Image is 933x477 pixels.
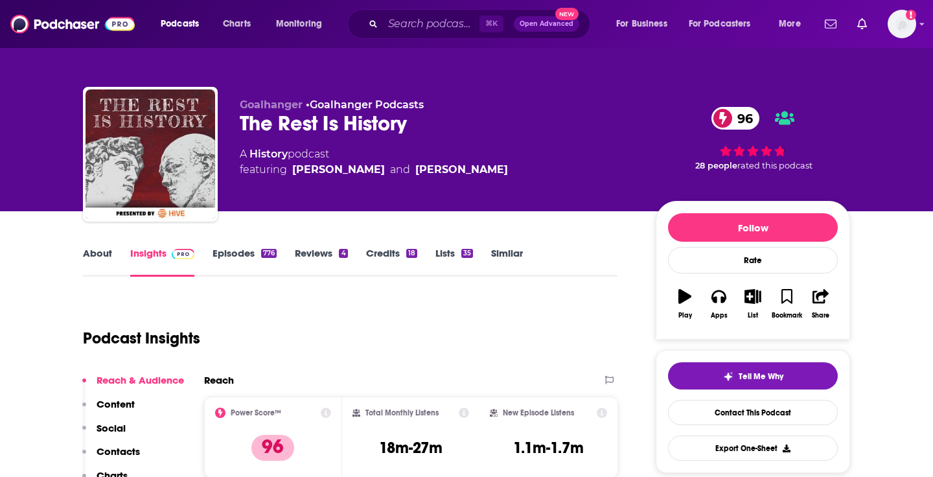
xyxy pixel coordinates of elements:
[97,374,184,386] p: Reach & Audience
[668,213,838,242] button: Follow
[240,99,303,111] span: Goalhanger
[736,281,770,327] button: List
[406,249,417,258] div: 18
[223,15,251,33] span: Charts
[723,371,733,382] img: tell me why sparkle
[668,436,838,461] button: Export One-Sheet
[365,408,439,417] h2: Total Monthly Listens
[724,107,759,130] span: 96
[204,374,234,386] h2: Reach
[240,146,508,178] div: A podcast
[82,398,135,422] button: Content
[461,249,473,258] div: 35
[678,312,692,320] div: Play
[906,10,916,20] svg: Add a profile image
[668,281,702,327] button: Play
[770,281,803,327] button: Bookmark
[889,433,920,464] iframe: Intercom live chat
[520,21,573,27] span: Open Advanced
[172,249,194,259] img: Podchaser Pro
[97,398,135,410] p: Content
[812,312,829,320] div: Share
[770,14,817,34] button: open menu
[360,9,603,39] div: Search podcasts, credits, & more...
[240,162,508,178] span: featuring
[415,162,508,178] a: Tom Holland
[555,8,579,20] span: New
[513,438,584,458] h3: 1.1m-1.7m
[86,89,215,219] img: The Rest Is History
[379,438,443,458] h3: 18m-27m
[668,247,838,273] div: Rate
[82,374,184,398] button: Reach & Audience
[820,13,842,35] a: Show notifications dropdown
[503,408,574,417] h2: New Episode Listens
[479,16,503,32] span: ⌘ K
[10,12,135,36] img: Podchaser - Follow, Share and Rate Podcasts
[739,371,783,382] span: Tell Me Why
[161,15,199,33] span: Podcasts
[888,10,916,38] button: Show profile menu
[152,14,216,34] button: open menu
[668,400,838,425] a: Contact This Podcast
[231,408,281,417] h2: Power Score™
[249,148,288,160] a: History
[130,247,194,277] a: InsightsPodchaser Pro
[261,249,277,258] div: 776
[656,99,850,179] div: 96 28 peoplerated this podcast
[214,14,259,34] a: Charts
[702,281,735,327] button: Apps
[737,161,812,170] span: rated this podcast
[852,13,872,35] a: Show notifications dropdown
[689,15,751,33] span: For Podcasters
[267,14,339,34] button: open menu
[711,107,759,130] a: 96
[339,249,347,258] div: 4
[514,16,579,32] button: Open AdvancedNew
[711,312,728,320] div: Apps
[251,435,294,461] p: 96
[213,247,277,277] a: Episodes776
[779,15,801,33] span: More
[491,247,523,277] a: Similar
[276,15,322,33] span: Monitoring
[82,422,126,446] button: Social
[295,247,347,277] a: Reviews4
[888,10,916,38] span: Logged in as anyalola
[306,99,424,111] span: •
[888,10,916,38] img: User Profile
[804,281,838,327] button: Share
[772,312,802,320] div: Bookmark
[695,161,737,170] span: 28 people
[748,312,758,320] div: List
[366,247,417,277] a: Credits18
[668,362,838,390] button: tell me why sparkleTell Me Why
[83,247,112,277] a: About
[310,99,424,111] a: Goalhanger Podcasts
[292,162,385,178] a: Dominic Sandbrook
[97,445,140,458] p: Contacts
[435,247,473,277] a: Lists35
[616,15,667,33] span: For Business
[607,14,684,34] button: open menu
[83,329,200,348] h1: Podcast Insights
[97,422,126,434] p: Social
[82,445,140,469] button: Contacts
[390,162,410,178] span: and
[383,14,479,34] input: Search podcasts, credits, & more...
[680,14,770,34] button: open menu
